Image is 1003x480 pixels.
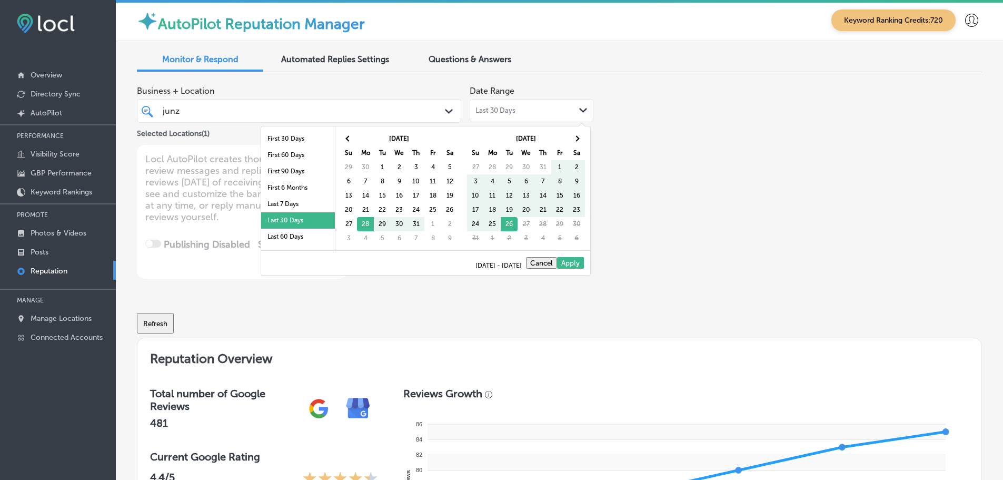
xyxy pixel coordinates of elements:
li: First 30 Days [261,131,335,147]
td: 16 [568,189,585,203]
li: First 90 Days [261,163,335,180]
td: 12 [501,189,518,203]
td: 7 [534,174,551,189]
td: 23 [568,203,585,217]
li: First 60 Days [261,147,335,163]
td: 9 [568,174,585,189]
td: 23 [391,203,408,217]
td: 28 [534,217,551,231]
td: 1 [374,160,391,174]
td: 29 [340,160,357,174]
td: 19 [441,189,458,203]
td: 17 [408,189,424,203]
td: 28 [357,217,374,231]
th: Sa [568,146,585,160]
th: Mo [484,146,501,160]
img: autopilot-icon [137,11,158,32]
button: Refresh [137,313,174,334]
tspan: 86 [416,421,422,427]
li: Last 7 Days [261,196,335,212]
td: 27 [467,160,484,174]
p: Visibility Score [31,150,80,159]
h2: 481 [150,417,299,429]
td: 21 [357,203,374,217]
span: Keyword Ranking Credits: 720 [831,9,956,31]
td: 12 [441,174,458,189]
li: Last 30 Days [261,212,335,229]
td: 13 [340,189,357,203]
td: 24 [408,203,424,217]
span: Last 30 Days [475,106,515,115]
td: 3 [518,231,534,246]
span: Automated Replies Settings [281,54,389,64]
tspan: 82 [416,452,422,458]
td: 6 [340,174,357,189]
td: 14 [534,189,551,203]
td: 7 [357,174,374,189]
td: 31 [534,160,551,174]
th: We [391,146,408,160]
th: Tu [501,146,518,160]
button: Cancel [526,257,557,269]
p: Connected Accounts [31,333,103,342]
td: 1 [424,217,441,231]
th: Fr [551,146,568,160]
td: 7 [408,231,424,246]
td: 4 [357,231,374,246]
td: 31 [408,217,424,231]
td: 26 [501,217,518,231]
td: 17 [467,203,484,217]
td: 25 [484,217,501,231]
span: Business + Location [137,86,461,96]
td: 5 [374,231,391,246]
p: Keyword Rankings [31,188,92,197]
td: 8 [424,231,441,246]
td: 2 [568,160,585,174]
th: Tu [374,146,391,160]
td: 30 [518,160,534,174]
td: 27 [518,217,534,231]
label: Date Range [470,86,514,96]
td: 8 [374,174,391,189]
td: 24 [467,217,484,231]
p: Photos & Videos [31,229,86,238]
td: 18 [424,189,441,203]
td: 11 [484,189,501,203]
td: 31 [467,231,484,246]
li: Last 60 Days [261,229,335,245]
td: 3 [340,231,357,246]
td: 5 [441,160,458,174]
td: 1 [484,231,501,246]
p: Directory Sync [31,90,81,99]
td: 5 [501,174,518,189]
li: Last 90 Days [261,245,335,261]
p: Manage Locations [31,314,92,323]
td: 4 [424,160,441,174]
td: 29 [551,217,568,231]
td: 30 [357,160,374,174]
h3: Total number of Google Reviews [150,387,299,413]
td: 9 [391,174,408,189]
img: gPZS+5FD6qPJAAAAABJRU5ErkJggg== [299,389,339,428]
td: 3 [408,160,424,174]
td: 6 [391,231,408,246]
td: 18 [484,203,501,217]
h3: Current Google Rating [150,450,378,463]
th: Sa [441,146,458,160]
td: 2 [441,217,458,231]
img: e7ababfa220611ac49bdb491a11684a6.png [339,389,378,428]
th: [DATE] [357,132,441,146]
tspan: 80 [416,467,422,473]
td: 22 [551,203,568,217]
p: Overview [31,71,62,80]
h3: Reviews Growth [403,387,482,400]
tspan: 84 [416,436,422,443]
td: 2 [391,160,408,174]
p: Reputation [31,267,67,276]
h2: Reputation Overview [137,338,981,375]
td: 15 [374,189,391,203]
span: Monitor & Respond [162,54,239,64]
button: Apply [557,257,584,269]
th: Mo [357,146,374,160]
td: 20 [340,203,357,217]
